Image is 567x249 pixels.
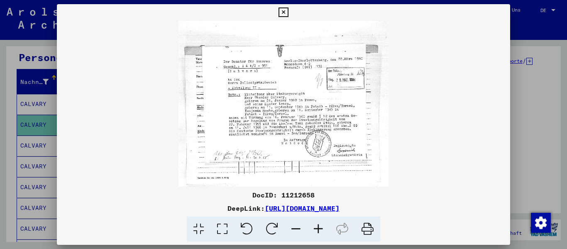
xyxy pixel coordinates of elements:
[57,203,511,213] div: DeepLink:
[530,212,550,232] div: Zustimmung ändern
[531,213,551,233] img: Zustimmung ändern
[57,190,511,200] div: DocID: 11212658
[265,204,340,212] a: [URL][DOMAIN_NAME]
